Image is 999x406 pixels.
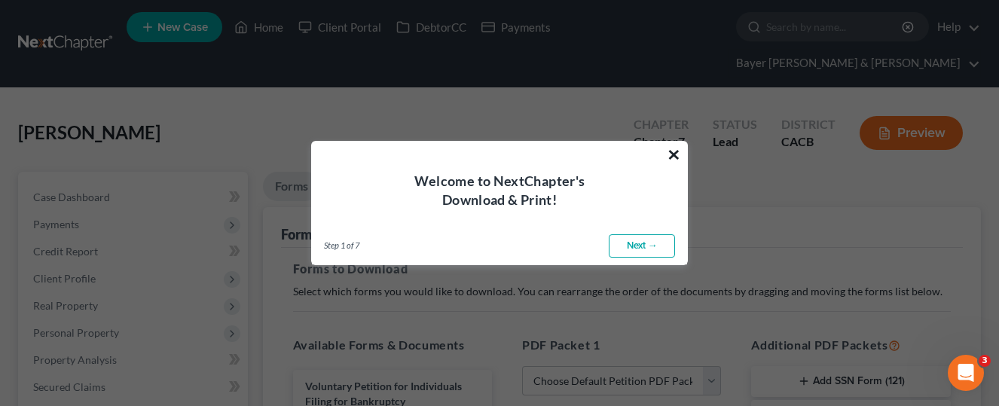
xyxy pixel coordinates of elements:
[948,355,984,391] iframe: Intercom live chat
[667,142,681,166] button: ×
[324,240,359,252] span: Step 1 of 7
[330,172,669,209] h4: Welcome to NextChapter's Download & Print!
[979,355,991,367] span: 3
[609,234,675,258] a: Next →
